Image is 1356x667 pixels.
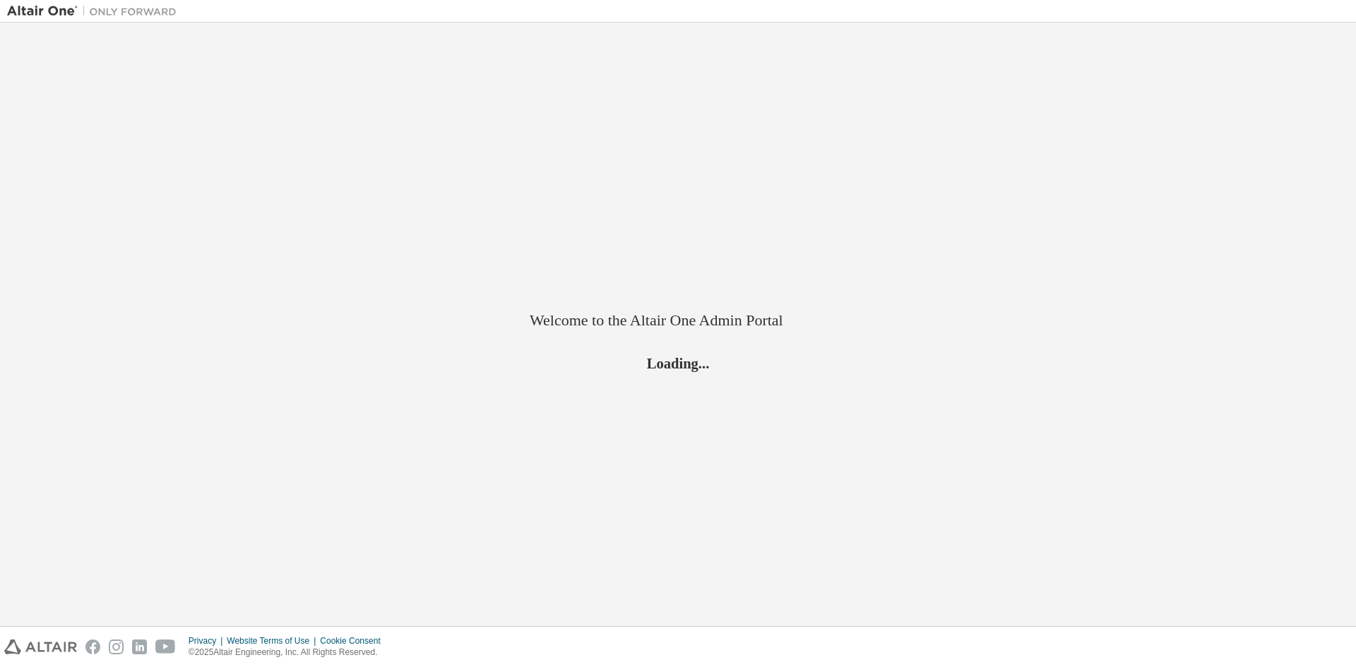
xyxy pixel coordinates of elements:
[320,635,388,647] div: Cookie Consent
[155,639,176,654] img: youtube.svg
[85,639,100,654] img: facebook.svg
[189,647,389,659] p: © 2025 Altair Engineering, Inc. All Rights Reserved.
[530,354,826,372] h2: Loading...
[189,635,227,647] div: Privacy
[530,311,826,330] h2: Welcome to the Altair One Admin Portal
[4,639,77,654] img: altair_logo.svg
[132,639,147,654] img: linkedin.svg
[227,635,320,647] div: Website Terms of Use
[7,4,184,18] img: Altair One
[109,639,124,654] img: instagram.svg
